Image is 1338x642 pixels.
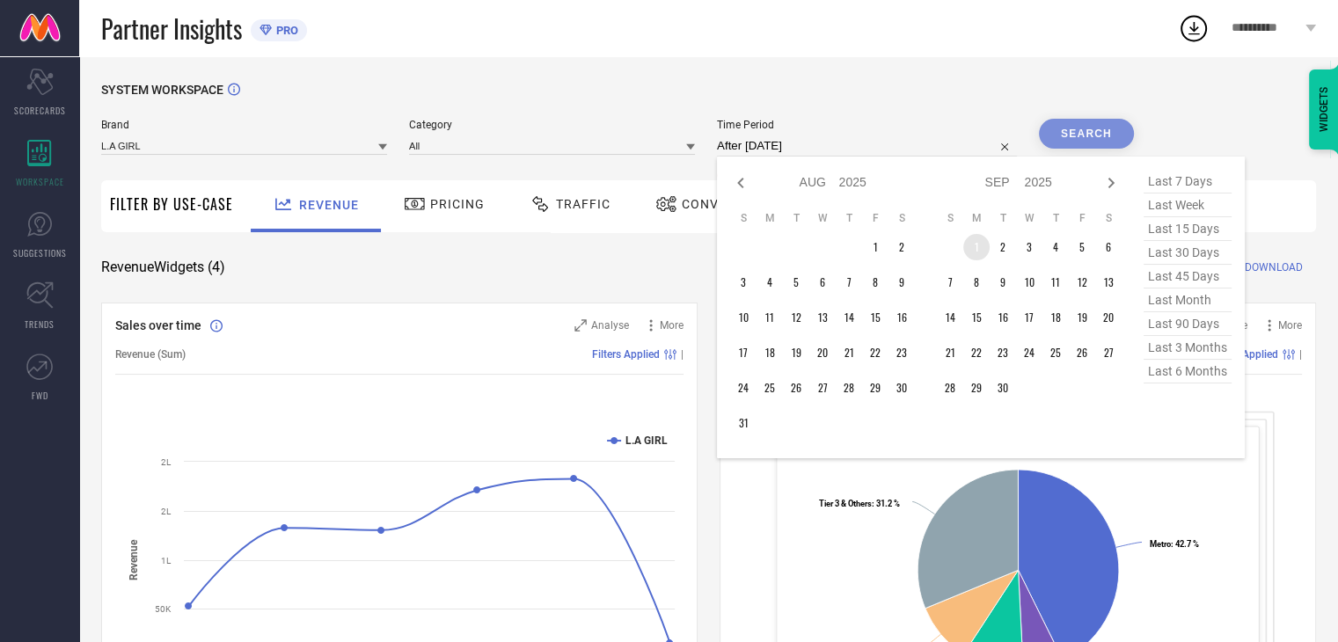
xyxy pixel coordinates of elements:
[937,375,963,401] td: Sun Sep 28 2025
[809,375,836,401] td: Wed Aug 27 2025
[888,269,915,295] td: Sat Aug 09 2025
[1095,304,1122,331] td: Sat Sep 20 2025
[13,246,67,259] span: SUGGESTIONS
[591,319,629,332] span: Analyse
[1095,211,1122,225] th: Saturday
[937,304,963,331] td: Sun Sep 14 2025
[1245,259,1303,276] span: DOWNLOAD
[836,375,862,401] td: Thu Aug 28 2025
[809,304,836,331] td: Wed Aug 13 2025
[963,234,990,260] td: Mon Sep 01 2025
[963,211,990,225] th: Monday
[1069,304,1095,331] td: Fri Sep 19 2025
[937,211,963,225] th: Sunday
[757,339,783,366] td: Mon Aug 18 2025
[809,339,836,366] td: Wed Aug 20 2025
[592,348,660,361] span: Filters Applied
[783,304,809,331] td: Tue Aug 12 2025
[783,269,809,295] td: Tue Aug 05 2025
[757,304,783,331] td: Mon Aug 11 2025
[783,375,809,401] td: Tue Aug 26 2025
[730,339,757,366] td: Sun Aug 17 2025
[32,389,48,402] span: FWD
[1095,339,1122,366] td: Sat Sep 27 2025
[161,507,172,516] text: 2L
[819,499,872,508] tspan: Tier 3 & Others
[888,211,915,225] th: Saturday
[862,234,888,260] td: Fri Aug 01 2025
[128,538,140,580] tspan: Revenue
[1016,304,1042,331] td: Wed Sep 17 2025
[730,410,757,436] td: Sun Aug 31 2025
[888,234,915,260] td: Sat Aug 02 2025
[1042,304,1069,331] td: Thu Sep 18 2025
[888,304,915,331] td: Sat Aug 16 2025
[1100,172,1122,193] div: Next month
[1144,217,1232,241] span: last 15 days
[717,135,1017,157] input: Select time period
[1095,269,1122,295] td: Sat Sep 13 2025
[1278,319,1302,332] span: More
[937,269,963,295] td: Sun Sep 07 2025
[272,24,298,37] span: PRO
[115,348,186,361] span: Revenue (Sum)
[1144,360,1232,383] span: last 6 months
[1016,211,1042,225] th: Wednesday
[757,375,783,401] td: Mon Aug 25 2025
[963,375,990,401] td: Mon Sep 29 2025
[990,211,1016,225] th: Tuesday
[1178,12,1210,44] div: Open download list
[1069,211,1095,225] th: Friday
[110,193,233,215] span: Filter By Use-Case
[101,83,223,97] span: SYSTEM WORKSPACE
[836,211,862,225] th: Thursday
[409,119,695,131] span: Category
[888,339,915,366] td: Sat Aug 23 2025
[1069,269,1095,295] td: Fri Sep 12 2025
[937,339,963,366] td: Sun Sep 21 2025
[1299,348,1302,361] span: |
[862,339,888,366] td: Fri Aug 22 2025
[1144,312,1232,336] span: last 90 days
[757,211,783,225] th: Monday
[1144,336,1232,360] span: last 3 months
[1144,288,1232,312] span: last month
[963,339,990,366] td: Mon Sep 22 2025
[990,375,1016,401] td: Tue Sep 30 2025
[574,319,587,332] svg: Zoom
[836,269,862,295] td: Thu Aug 07 2025
[430,197,485,211] span: Pricing
[682,197,767,211] span: Conversion
[1144,241,1232,265] span: last 30 days
[25,317,55,331] span: TRENDS
[730,375,757,401] td: Sun Aug 24 2025
[101,119,387,131] span: Brand
[990,339,1016,366] td: Tue Sep 23 2025
[862,375,888,401] td: Fri Aug 29 2025
[1042,339,1069,366] td: Thu Sep 25 2025
[660,319,684,332] span: More
[1144,265,1232,288] span: last 45 days
[757,269,783,295] td: Mon Aug 04 2025
[990,234,1016,260] td: Tue Sep 02 2025
[888,375,915,401] td: Sat Aug 30 2025
[809,211,836,225] th: Wednesday
[1069,234,1095,260] td: Fri Sep 05 2025
[556,197,611,211] span: Traffic
[1042,211,1069,225] th: Thursday
[1016,339,1042,366] td: Wed Sep 24 2025
[862,211,888,225] th: Friday
[730,211,757,225] th: Sunday
[1016,269,1042,295] td: Wed Sep 10 2025
[990,269,1016,295] td: Tue Sep 09 2025
[809,269,836,295] td: Wed Aug 06 2025
[836,339,862,366] td: Thu Aug 21 2025
[1069,339,1095,366] td: Fri Sep 26 2025
[155,604,172,614] text: 50K
[16,175,64,188] span: WORKSPACE
[625,434,668,447] text: L.A GIRL
[717,119,1017,131] span: Time Period
[730,172,751,193] div: Previous month
[783,339,809,366] td: Tue Aug 19 2025
[1042,269,1069,295] td: Thu Sep 11 2025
